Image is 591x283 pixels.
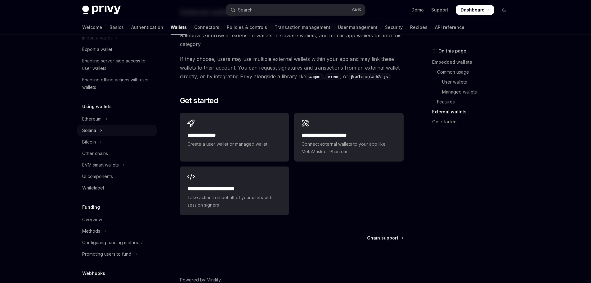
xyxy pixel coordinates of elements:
a: Policies & controls [227,20,267,35]
button: Toggle dark mode [499,5,509,15]
span: Ctrl K [352,7,361,12]
a: Get started [432,117,514,127]
div: Ethereum [82,115,101,123]
a: Managed wallets [432,87,514,97]
button: Toggle EVM smart wallets section [77,159,157,171]
a: Enabling offline actions with user wallets [77,74,157,93]
div: Export a wallet [82,46,112,53]
a: Features [432,97,514,107]
span: Get started [180,96,218,106]
div: Whitelabel [82,184,104,192]
a: Support [431,7,448,13]
img: dark logo [82,6,121,14]
a: Recipes [410,20,428,35]
a: Export a wallet [77,44,157,55]
span: Dashboard [461,7,485,13]
h5: Using wallets [82,103,112,110]
div: EVM smart wallets [82,161,119,169]
div: Other chains [82,150,108,157]
button: Toggle Solana section [77,125,157,136]
button: Toggle Bitcoin section [77,136,157,148]
a: User management [338,20,378,35]
a: Common usage [432,67,514,77]
a: Other chains [77,148,157,159]
div: Search... [238,6,255,14]
a: User wallets [432,77,514,87]
div: Solana [82,127,96,134]
span: Connect external wallets to your app like MetaMask or Phantom [302,140,396,155]
span: On this page [438,47,466,55]
code: wagmi [306,73,324,80]
code: @solana/web3.js [348,73,391,80]
span: Create a user wallet or managed wallet [187,140,282,148]
div: Enabling offline actions with user wallets [82,76,153,91]
div: Enabling server-side access to user wallets [82,57,153,72]
div: Bitcoin [82,138,96,146]
a: API reference [435,20,464,35]
a: Connectors [194,20,219,35]
span: If they choose, users may use multiple external wallets within your app and may link these wallet... [180,55,404,81]
a: Enabling server-side access to user wallets [77,55,157,74]
a: Demo [411,7,424,13]
button: Open search [226,4,365,16]
a: Transaction management [275,20,330,35]
a: Embedded wallets [432,57,514,67]
a: External wallets [432,107,514,117]
span: External wallets are managed by a third-party client, such as MetaMask, Phantom, or Rainbow. All ... [180,22,404,48]
a: Basics [110,20,124,35]
a: Authentication [131,20,163,35]
button: Toggle Ethereum section [77,113,157,125]
code: viem [325,73,340,80]
a: Whitelabel [77,182,157,194]
a: Welcome [82,20,102,35]
a: UI components [77,171,157,182]
a: Dashboard [456,5,494,15]
div: UI components [82,173,113,180]
a: Security [385,20,403,35]
a: Wallets [171,20,187,35]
